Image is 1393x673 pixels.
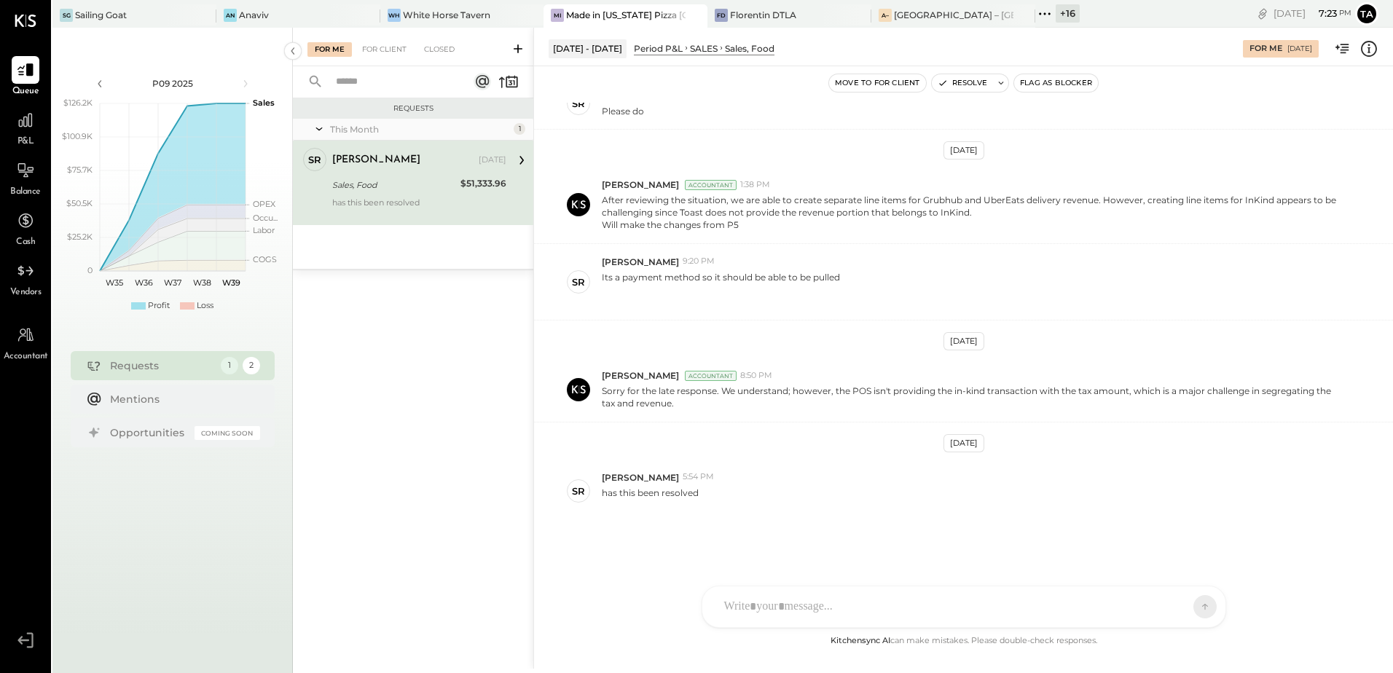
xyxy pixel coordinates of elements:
div: SG [60,9,73,22]
a: P&L [1,106,50,149]
div: Anaviv [239,9,269,21]
div: P09 2025 [111,77,235,90]
div: has this been resolved [332,197,506,218]
div: [PERSON_NAME] [332,153,420,168]
text: W37 [164,278,181,288]
div: SR [572,275,585,289]
span: [PERSON_NAME] [602,471,679,484]
span: [PERSON_NAME] [602,369,679,382]
text: W39 [221,278,240,288]
div: Accountant [685,180,737,190]
div: Florentin DTLA [730,9,796,21]
a: Accountant [1,321,50,363]
text: OPEX [253,199,276,209]
div: [DATE] [1287,44,1312,54]
span: 5:54 PM [683,471,714,483]
a: Balance [1,157,50,199]
div: Will make the changes from P5 [602,219,1343,231]
div: White Horse Tavern [403,9,490,21]
div: Period P&L [634,42,683,55]
text: COGS [253,254,277,264]
div: Mentions [110,392,253,406]
div: [GEOGRAPHIC_DATA] – [GEOGRAPHIC_DATA] [894,9,1013,21]
div: Sales, Food [725,42,774,55]
text: $126.2K [63,98,93,108]
p: Its a payment method so it should be able to be pulled [602,271,840,308]
div: This Month [330,123,510,135]
p: Sorry for the late response. We understand; however, the POS isn't providing the in-kind transact... [602,385,1343,409]
text: $50.5K [66,198,93,208]
div: SR [572,484,585,498]
div: Mi [551,9,564,22]
div: Accountant [685,371,737,381]
a: Queue [1,56,50,98]
div: For Client [355,42,414,57]
div: [DATE] [943,141,984,160]
div: SR [572,97,585,111]
div: SR [308,153,321,167]
button: Resolve [932,74,993,92]
span: Vendors [10,286,42,299]
div: WH [388,9,401,22]
button: Flag as Blocker [1014,74,1098,92]
span: 8:50 PM [740,370,772,382]
button: Ta [1355,2,1378,25]
div: copy link [1255,6,1270,21]
div: 1 [221,357,238,374]
p: has this been resolved [602,487,699,511]
span: Accountant [4,350,48,363]
span: Queue [12,85,39,98]
div: [DATE] [1274,7,1351,20]
span: P&L [17,135,34,149]
div: Sales, Food [332,178,456,192]
div: 2 [243,357,260,374]
text: $75.7K [67,165,93,175]
text: W38 [192,278,211,288]
div: An [224,9,237,22]
div: For Me [1249,43,1282,55]
span: Cash [16,236,35,249]
text: W36 [134,278,152,288]
span: [PERSON_NAME] [602,178,679,191]
div: Requests [300,103,526,114]
div: [DATE] [943,332,984,350]
text: $100.9K [62,131,93,141]
text: Sales [253,98,275,108]
span: 1:38 PM [740,179,770,191]
text: Labor [253,225,275,235]
p: After reviewing the situation, we are able to create separate line items for Grubhub and UberEats... [602,194,1343,231]
div: [DATE] - [DATE] [549,39,627,58]
span: Balance [10,186,41,199]
text: 0 [87,265,93,275]
div: + 16 [1056,4,1080,23]
div: [DATE] [479,154,506,166]
text: Occu... [253,213,278,223]
div: Made in [US_STATE] Pizza [GEOGRAPHIC_DATA] [566,9,686,21]
div: 1 [514,123,525,135]
a: Cash [1,207,50,249]
span: 9:20 PM [683,256,715,267]
text: W35 [106,278,123,288]
div: $51,333.96 [460,176,506,191]
div: Closed [417,42,462,57]
div: Loss [197,300,213,312]
div: [DATE] [943,434,984,452]
div: Profit [148,300,170,312]
div: Sailing Goat [75,9,127,21]
button: Move to for client [829,74,926,92]
div: Opportunities [110,425,187,440]
div: A– [879,9,892,22]
p: Please do [602,105,644,117]
div: FD [715,9,728,22]
div: SALES [690,42,718,55]
div: Requests [110,358,213,373]
div: Coming Soon [195,426,260,440]
div: For Me [307,42,352,57]
text: $25.2K [67,232,93,242]
span: [PERSON_NAME] [602,256,679,268]
a: Vendors [1,257,50,299]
